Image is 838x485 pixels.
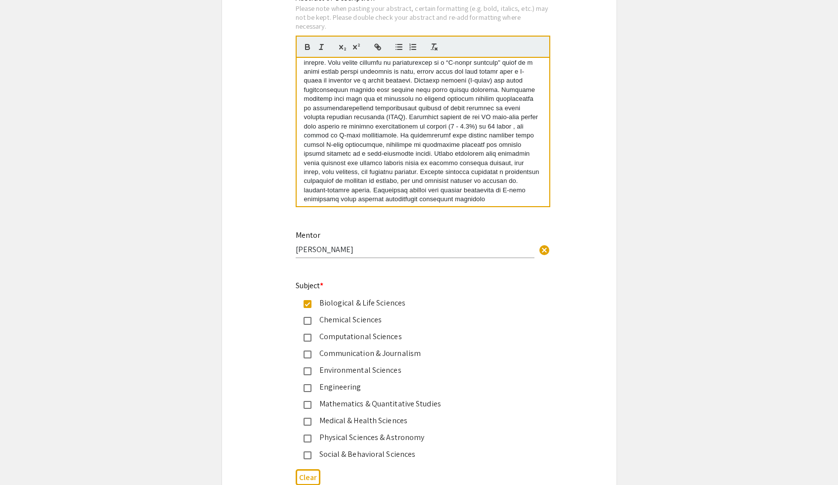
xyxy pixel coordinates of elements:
button: Clear [534,240,554,260]
p: Lore ipsum dolorsitamet con adipisc el seddoeius tempori utlabore et dol magnaa enimadmi, v quisn... [304,40,542,268]
div: Medical & Health Sciences [311,415,519,427]
input: Type Here [296,244,534,255]
mat-label: Subject [296,280,324,291]
div: Computational Sciences [311,331,519,343]
div: Engineering [311,381,519,393]
div: Communication & Journalism [311,348,519,359]
div: Social & Behavioral Sciences [311,448,519,460]
div: Biological & Life Sciences [311,297,519,309]
div: Please note when pasting your abstract, certain formatting (e.g. bold, italics, etc.) may not be ... [296,4,550,30]
div: Environmental Sciences [311,364,519,376]
div: Physical Sciences & Astronomy [311,432,519,443]
span: cancel [538,244,550,256]
mat-label: Mentor [296,230,320,240]
div: Mathematics & Quantitative Studies [311,398,519,410]
iframe: Chat [7,441,42,478]
div: Chemical Sciences [311,314,519,326]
